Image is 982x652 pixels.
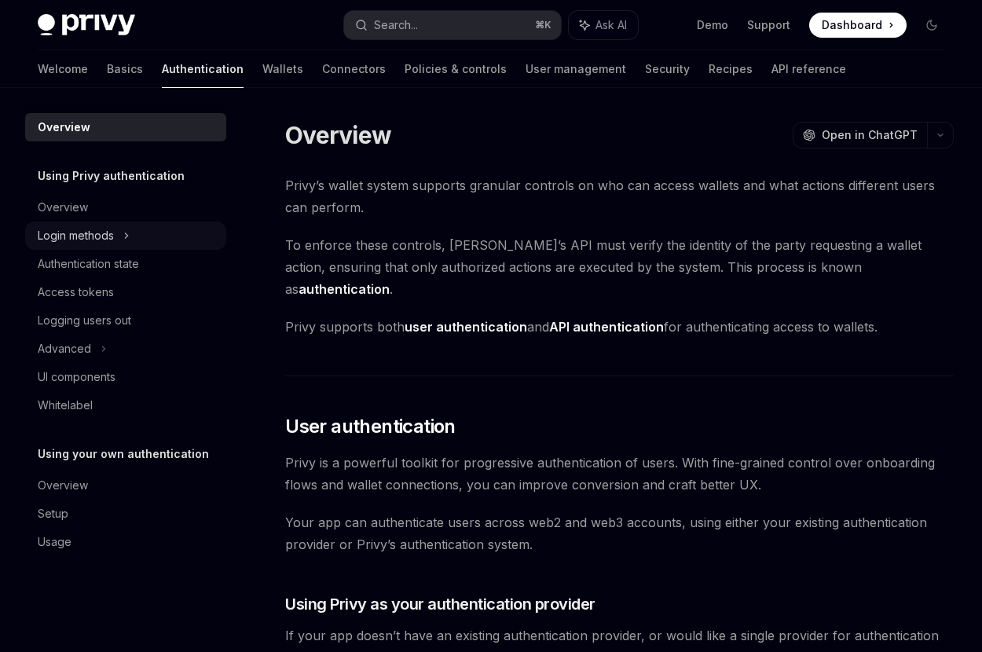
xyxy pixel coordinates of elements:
[25,363,226,391] a: UI components
[285,234,954,300] span: To enforce these controls, [PERSON_NAME]’s API must verify the identity of the party requesting a...
[38,396,93,415] div: Whitelabel
[25,528,226,556] a: Usage
[25,278,226,306] a: Access tokens
[38,226,114,245] div: Login methods
[645,50,690,88] a: Security
[38,283,114,302] div: Access tokens
[38,368,115,386] div: UI components
[919,13,944,38] button: Toggle dark mode
[285,452,954,496] span: Privy is a powerful toolkit for progressive authentication of users. With fine-grained control ov...
[569,11,638,39] button: Ask AI
[526,50,626,88] a: User management
[25,306,226,335] a: Logging users out
[747,17,790,33] a: Support
[299,281,390,297] strong: authentication
[771,50,846,88] a: API reference
[25,471,226,500] a: Overview
[25,113,226,141] a: Overview
[38,445,209,463] h5: Using your own authentication
[793,122,927,148] button: Open in ChatGPT
[38,255,139,273] div: Authentication state
[38,167,185,185] h5: Using Privy authentication
[38,198,88,217] div: Overview
[285,414,456,439] span: User authentication
[822,17,882,33] span: Dashboard
[535,19,551,31] span: ⌘ K
[162,50,244,88] a: Authentication
[38,339,91,358] div: Advanced
[25,500,226,528] a: Setup
[38,533,71,551] div: Usage
[405,319,527,335] strong: user authentication
[25,391,226,419] a: Whitelabel
[809,13,907,38] a: Dashboard
[38,118,90,137] div: Overview
[25,193,226,222] a: Overview
[822,127,918,143] span: Open in ChatGPT
[595,17,627,33] span: Ask AI
[25,250,226,278] a: Authentication state
[697,17,728,33] a: Demo
[374,16,418,35] div: Search...
[344,11,561,39] button: Search...⌘K
[405,50,507,88] a: Policies & controls
[38,50,88,88] a: Welcome
[709,50,753,88] a: Recipes
[107,50,143,88] a: Basics
[285,174,954,218] span: Privy’s wallet system supports granular controls on who can access wallets and what actions diffe...
[38,311,131,330] div: Logging users out
[285,511,954,555] span: Your app can authenticate users across web2 and web3 accounts, using either your existing authent...
[549,319,664,335] strong: API authentication
[262,50,303,88] a: Wallets
[38,504,68,523] div: Setup
[285,316,954,338] span: Privy supports both and for authenticating access to wallets.
[285,121,391,149] h1: Overview
[285,593,595,615] span: Using Privy as your authentication provider
[322,50,386,88] a: Connectors
[38,476,88,495] div: Overview
[38,14,135,36] img: dark logo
